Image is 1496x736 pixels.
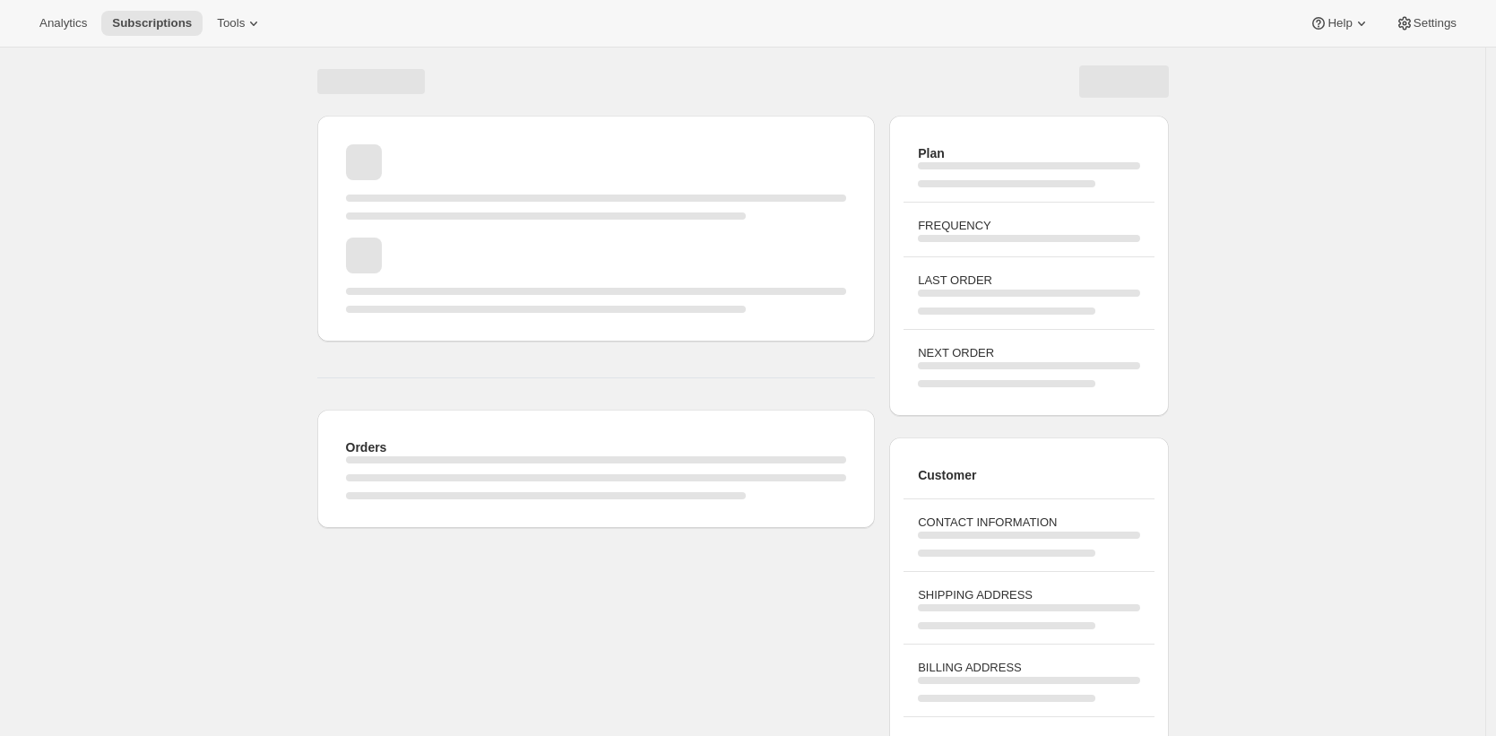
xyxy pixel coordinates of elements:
h3: SHIPPING ADDRESS [918,586,1139,604]
span: Tools [217,16,245,30]
h2: Customer [918,466,1139,484]
h3: BILLING ADDRESS [918,659,1139,677]
h2: Plan [918,144,1139,162]
button: Subscriptions [101,11,203,36]
span: Analytics [39,16,87,30]
h3: CONTACT INFORMATION [918,514,1139,532]
button: Help [1299,11,1380,36]
button: Tools [206,11,273,36]
button: Settings [1385,11,1467,36]
span: Settings [1414,16,1457,30]
span: Help [1327,16,1352,30]
h3: FREQUENCY [918,217,1139,235]
span: Subscriptions [112,16,192,30]
h3: LAST ORDER [918,272,1139,290]
button: Analytics [29,11,98,36]
h3: NEXT ORDER [918,344,1139,362]
h2: Orders [346,438,847,456]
